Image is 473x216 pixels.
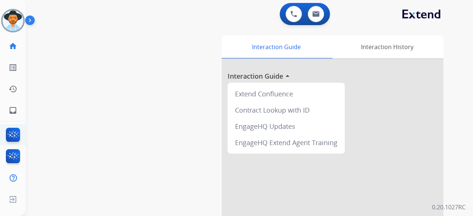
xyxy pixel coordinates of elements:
div: Interaction Guide [222,35,331,58]
mat-icon: home [8,42,17,51]
mat-icon: history [8,85,17,93]
div: Interaction History [331,35,443,58]
img: avatar [3,10,23,31]
div: EngageHQ Extend Agent Training [231,134,342,151]
div: EngageHQ Updates [231,118,342,134]
div: Extend Confluence [231,86,342,102]
p: 0.20.1027RC [432,203,466,212]
mat-icon: list_alt [8,63,17,72]
mat-icon: inbox [8,106,17,115]
div: Contract Lookup with ID [231,102,342,118]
